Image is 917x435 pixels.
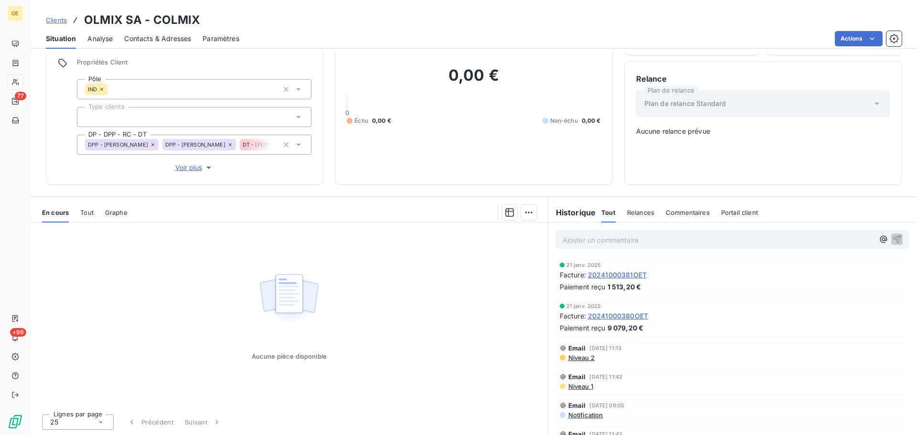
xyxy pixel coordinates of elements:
span: 20241000381OET [588,270,647,280]
h6: Historique [548,207,596,218]
h2: 0,00 € [347,66,600,95]
span: [DATE] 11:13 [589,345,621,351]
span: Tout [80,209,94,216]
span: 9 079,20 € [608,323,644,333]
span: 1 513,20 € [608,282,641,292]
button: Suivant [179,412,227,432]
span: Niveau 2 [567,354,595,361]
span: Email [568,344,586,352]
span: Email [568,402,586,409]
span: Graphe [105,209,128,216]
a: Clients [46,15,67,25]
span: Clients [46,16,67,24]
span: Commentaires [666,209,710,216]
input: Ajouter une valeur [107,85,115,94]
span: Propriétés Client [77,58,311,72]
span: Facture : [560,270,586,280]
span: Paiement reçu [560,323,606,333]
span: 20241000380OET [588,311,648,321]
span: Plan de relance Standard [644,99,726,108]
span: 21 janv. 2025 [566,303,601,309]
span: IND [88,86,97,92]
button: Précédent [121,412,179,432]
span: Paiement reçu [560,282,606,292]
span: Email [568,373,586,381]
span: DT - [PERSON_NAME] [243,142,299,148]
span: 77 [15,92,26,100]
span: 25 [50,417,58,427]
span: 21 janv. 2025 [566,262,601,268]
a: 77 [8,94,22,109]
img: Logo LeanPay [8,414,23,429]
span: 0,00 € [582,117,601,125]
span: Tout [601,209,616,216]
span: DPP - [PERSON_NAME] [88,142,148,148]
span: Contacts & Adresses [124,34,191,43]
span: [DATE] 09:05 [589,403,624,408]
span: Voir plus [175,163,213,172]
span: Aucune pièce disponible [252,352,327,360]
span: [DATE] 11:42 [589,374,622,380]
span: Niveau 1 [567,382,593,390]
span: Paramètres [203,34,239,43]
span: DPP - [PERSON_NAME] [165,142,225,148]
button: Voir plus [77,162,311,173]
input: Ajouter une valeur [271,140,278,149]
span: Notification [567,411,603,419]
span: Aucune relance prévue [636,127,890,136]
img: Empty state [258,269,320,328]
div: OE [8,6,23,21]
span: 0,00 € [372,117,391,125]
h6: Relance [636,73,890,85]
span: En cours [42,209,69,216]
h3: OLMIX SA - COLMIX [84,11,201,29]
span: Non-échu [550,117,578,125]
span: Portail client [721,209,758,216]
span: +99 [10,328,26,337]
span: Facture : [560,311,586,321]
span: Échu [354,117,368,125]
button: Actions [835,31,883,46]
span: Relances [627,209,654,216]
span: Situation [46,34,76,43]
span: 0 [345,109,349,117]
iframe: Intercom live chat [885,403,907,425]
input: Ajouter une valeur [85,113,93,121]
span: Analyse [87,34,113,43]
